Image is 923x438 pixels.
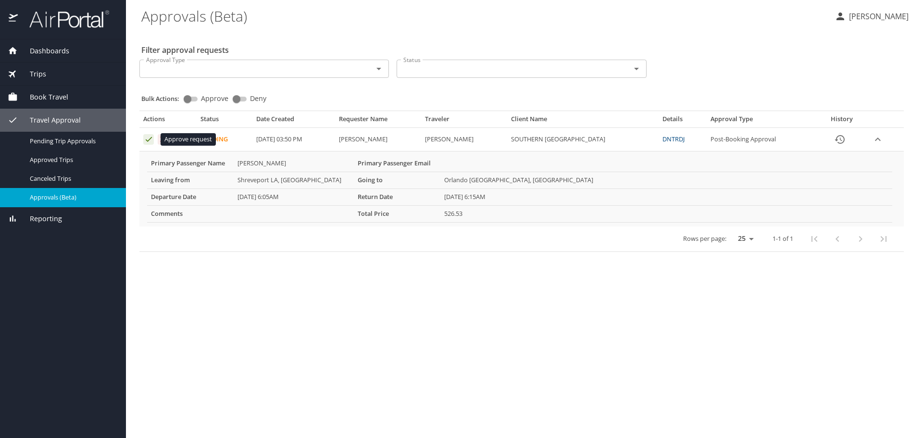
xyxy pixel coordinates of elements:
p: 1-1 of 1 [773,236,793,242]
th: Status [197,115,252,127]
h2: Filter approval requests [141,42,229,58]
td: SOUTHERN [GEOGRAPHIC_DATA] [507,128,659,151]
button: [PERSON_NAME] [831,8,912,25]
td: [PERSON_NAME] [421,128,507,151]
td: [DATE] 6:15AM [440,188,892,205]
th: Departure Date [147,188,234,205]
td: 526.53 [440,205,892,222]
td: [PERSON_NAME] [234,155,354,172]
td: Post-Booking Approval [707,128,817,151]
h1: Approvals (Beta) [141,1,827,31]
span: Travel Approval [18,115,81,125]
th: Total Price [354,205,440,222]
span: Deny [250,95,266,102]
th: Requester Name [335,115,421,127]
img: airportal-logo.png [19,10,109,28]
button: Deny request [158,134,168,145]
select: rows per page [730,232,757,246]
span: Dashboards [18,46,69,56]
td: Orlando [GEOGRAPHIC_DATA], [GEOGRAPHIC_DATA] [440,172,892,188]
p: Bulk Actions: [141,94,187,103]
a: DNTRDJ [662,135,685,143]
th: Date Created [252,115,335,127]
th: Leaving from [147,172,234,188]
th: Details [659,115,707,127]
button: Open [372,62,386,75]
span: Pending Trip Approvals [30,137,114,146]
th: Actions [139,115,197,127]
p: [PERSON_NAME] [846,11,909,22]
th: Primary Passenger Email [354,155,440,172]
span: Canceled Trips [30,174,114,183]
td: [DATE] 03:50 PM [252,128,335,151]
th: Going to [354,172,440,188]
span: Approved Trips [30,155,114,164]
table: Approval table [139,115,904,252]
button: Open [630,62,643,75]
td: Pending [197,128,252,151]
span: Approve [201,95,228,102]
th: Comments [147,205,234,222]
span: Approvals (Beta) [30,193,114,202]
table: More info for approvals [147,155,892,223]
span: Trips [18,69,46,79]
button: expand row [871,132,885,147]
span: Reporting [18,213,62,224]
th: History [817,115,866,127]
th: Approval Type [707,115,817,127]
th: Primary Passenger Name [147,155,234,172]
th: Traveler [421,115,507,127]
img: icon-airportal.png [9,10,19,28]
button: History [828,128,851,151]
td: [DATE] 6:05AM [234,188,354,205]
th: Return Date [354,188,440,205]
td: Shreveport LA, [GEOGRAPHIC_DATA] [234,172,354,188]
th: Client Name [507,115,659,127]
span: Book Travel [18,92,68,102]
p: Rows per page: [683,236,726,242]
td: [PERSON_NAME] [335,128,421,151]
